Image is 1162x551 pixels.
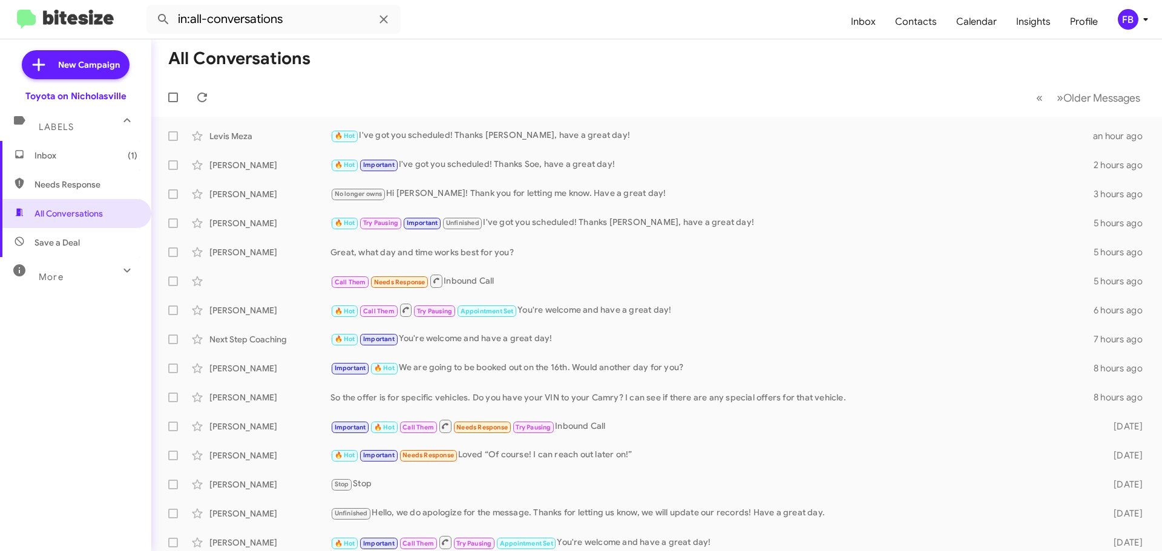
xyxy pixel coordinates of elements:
[330,246,1094,258] div: Great, what day and time works best for you?
[1094,507,1152,520] div: [DATE]
[1094,333,1152,345] div: 7 hours ago
[417,307,452,315] span: Try Pausing
[335,307,355,315] span: 🔥 Hot
[335,540,355,547] span: 🔥 Hot
[1049,85,1147,110] button: Next
[1094,449,1152,461] div: [DATE]
[335,364,366,372] span: Important
[363,307,395,315] span: Call Them
[1036,90,1043,105] span: «
[209,304,330,316] div: [PERSON_NAME]
[209,507,330,520] div: [PERSON_NAME]
[885,4,947,39] a: Contacts
[330,448,1094,462] div: Loved “Of course! I can reach out later on!”
[335,335,355,343] span: 🔥 Hot
[209,188,330,200] div: [PERSON_NAME]
[209,362,330,374] div: [PERSON_NAME]
[335,190,382,198] span: No longer owns
[330,129,1093,143] div: I've got you scheduled! Thanks [PERSON_NAME], have a great day!
[947,4,1006,39] a: Calendar
[1094,362,1152,374] div: 8 hours ago
[330,187,1094,201] div: Hi [PERSON_NAME]! Thank you for letting me know. Have a great day!
[516,423,551,431] span: Try Pausing
[335,451,355,459] span: 🔥 Hot
[58,59,120,71] span: New Campaign
[374,423,395,431] span: 🔥 Hot
[1057,90,1063,105] span: »
[1029,85,1147,110] nav: Page navigation example
[330,361,1094,375] div: We are going to be booked out on the 16th. Would another day for you?
[335,132,355,140] span: 🔥 Hot
[34,149,137,161] span: Inbox
[34,236,80,249] span: Save a Deal
[374,278,425,286] span: Needs Response
[1094,391,1152,403] div: 8 hours ago
[209,217,330,229] div: [PERSON_NAME]
[209,420,330,432] div: [PERSON_NAME]
[461,307,514,315] span: Appointment Set
[841,4,885,39] a: Inbox
[335,278,366,286] span: Call Them
[500,540,553,547] span: Appointment Set
[209,391,330,403] div: [PERSON_NAME]
[330,477,1094,491] div: Stop
[39,272,64,282] span: More
[209,159,330,171] div: [PERSON_NAME]
[128,149,137,161] span: (1)
[330,302,1094,318] div: You're welcome and have a great day!
[402,451,454,459] span: Needs Response
[209,536,330,549] div: [PERSON_NAME]
[1093,130,1152,142] div: an hour ago
[363,161,395,169] span: Important
[330,419,1094,434] div: Inbound Call
[330,506,1094,520] div: Hello, we do apologize for the message. Thanks for letting us know, we will update our records! H...
[330,332,1094,346] div: You're welcome and have a great day!
[402,540,434,547] span: Call Them
[1108,9,1149,30] button: FB
[39,122,74,132] span: Labels
[363,540,395,547] span: Important
[330,391,1094,403] div: So the offer is for specific vehicles. Do you have your VIN to your Camry? I can see if there are...
[1094,478,1152,491] div: [DATE]
[1094,246,1152,258] div: 5 hours ago
[330,216,1094,230] div: I've got you scheduled! Thanks [PERSON_NAME], have a great day!
[1006,4,1060,39] a: Insights
[34,178,137,191] span: Needs Response
[34,207,103,220] span: All Conversations
[363,335,395,343] span: Important
[1029,85,1050,110] button: Previous
[168,49,310,68] h1: All Conversations
[335,161,355,169] span: 🔥 Hot
[1094,275,1152,287] div: 5 hours ago
[1063,91,1140,105] span: Older Messages
[1094,159,1152,171] div: 2 hours ago
[330,158,1094,172] div: I've got you scheduled! Thanks Soe, have a great day!
[330,273,1094,289] div: Inbound Call
[209,246,330,258] div: [PERSON_NAME]
[1094,304,1152,316] div: 6 hours ago
[209,333,330,345] div: Next Step Coaching
[25,90,126,102] div: Toyota on Nicholasville
[363,219,398,227] span: Try Pausing
[446,219,479,227] span: Unfinished
[1094,536,1152,549] div: [DATE]
[1094,420,1152,432] div: [DATE]
[456,540,491,547] span: Try Pausing
[1118,9,1138,30] div: FB
[402,423,434,431] span: Call Them
[335,219,355,227] span: 🔥 Hot
[374,364,395,372] span: 🔥 Hot
[335,480,349,488] span: Stop
[209,449,330,461] div: [PERSON_NAME]
[209,478,330,491] div: [PERSON_NAME]
[330,535,1094,550] div: You're welcome and have a great day!
[407,219,438,227] span: Important
[146,5,401,34] input: Search
[456,423,508,431] span: Needs Response
[1094,188,1152,200] div: 3 hours ago
[1094,217,1152,229] div: 5 hours ago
